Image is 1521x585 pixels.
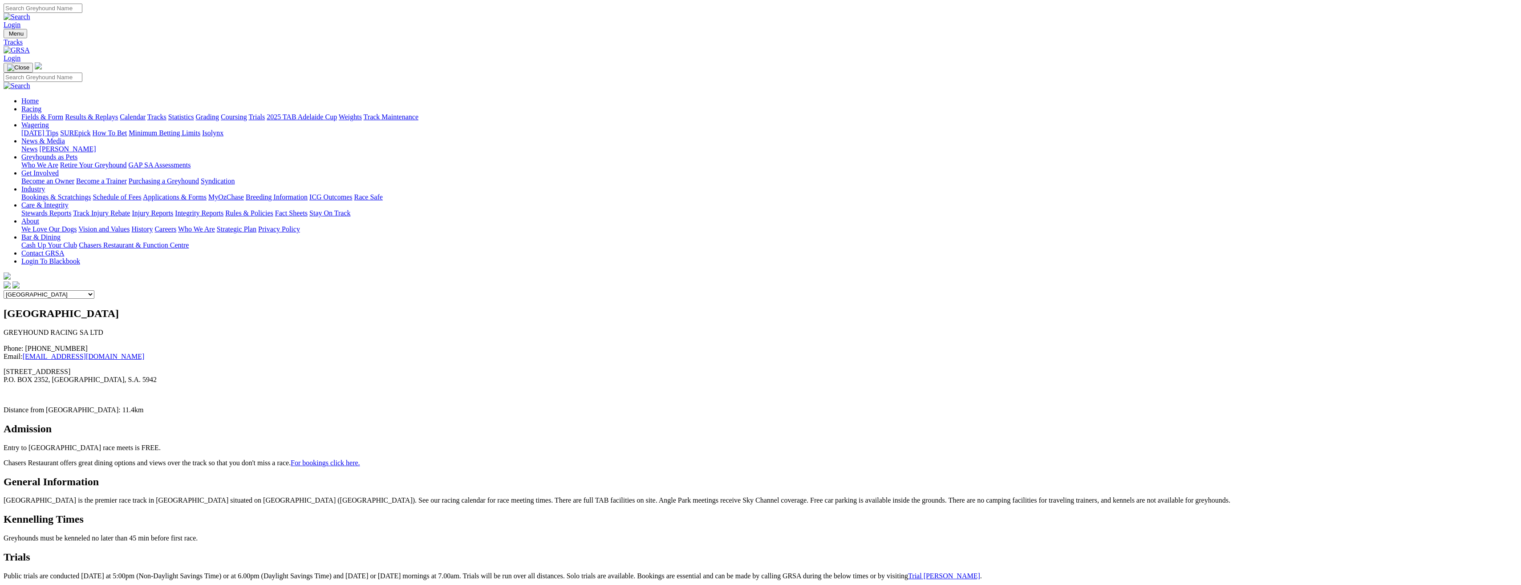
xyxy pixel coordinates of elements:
[21,241,77,249] a: Cash Up Your Club
[4,38,1517,46] a: Tracks
[21,129,1517,137] div: Wagering
[78,225,130,233] a: Vision and Values
[21,257,80,265] a: Login To Blackbook
[4,496,1517,504] p: [GEOGRAPHIC_DATA] is the premier race track in [GEOGRAPHIC_DATA] situated on [GEOGRAPHIC_DATA] ([...
[21,209,71,217] a: Stewards Reports
[21,225,1517,233] div: About
[4,63,33,73] button: Toggle navigation
[21,233,61,241] a: Bar & Dining
[21,97,39,105] a: Home
[129,161,191,169] a: GAP SA Assessments
[4,368,1517,384] p: [STREET_ADDRESS] P.O. BOX 2352, [GEOGRAPHIC_DATA], S.A. 5942
[4,272,11,280] img: logo-grsa-white.png
[21,249,64,257] a: Contact GRSA
[76,177,127,185] a: Become a Trainer
[21,185,45,193] a: Industry
[21,153,77,161] a: Greyhounds as Pets
[4,21,20,28] a: Login
[21,193,91,201] a: Bookings & Scratchings
[4,281,11,288] img: facebook.svg
[4,4,82,13] input: Search
[4,551,1517,563] h2: Trials
[21,217,39,225] a: About
[9,30,24,37] span: Menu
[4,82,30,90] img: Search
[35,62,42,69] img: logo-grsa-white.png
[147,113,166,121] a: Tracks
[258,225,300,233] a: Privacy Policy
[79,241,189,249] a: Chasers Restaurant & Function Centre
[4,13,30,21] img: Search
[202,129,223,137] a: Isolynx
[201,177,235,185] a: Syndication
[60,129,90,137] a: SUREpick
[21,225,77,233] a: We Love Our Dogs
[131,225,153,233] a: History
[908,572,980,580] a: Trial [PERSON_NAME]
[208,193,244,201] a: MyOzChase
[4,513,1517,525] h2: Kennelling Times
[21,193,1517,201] div: Industry
[21,161,58,169] a: Who We Are
[21,169,59,177] a: Get Involved
[21,113,1517,121] div: Racing
[168,113,194,121] a: Statistics
[225,209,273,217] a: Rules & Policies
[21,161,1517,169] div: Greyhounds as Pets
[217,225,256,233] a: Strategic Plan
[339,113,362,121] a: Weights
[4,29,27,38] button: Toggle navigation
[364,113,418,121] a: Track Maintenance
[4,534,1517,542] p: Greyhounds must be kenneled no later than 45 min before first race.
[291,459,360,467] a: For bookings click here.
[196,113,219,121] a: Grading
[4,444,1517,452] p: Entry to [GEOGRAPHIC_DATA] race meets is FREE.
[21,201,69,209] a: Care & Integrity
[4,46,30,54] img: GRSA
[4,572,1517,580] p: Public trials are conducted [DATE] at 5:00pm (Non-Daylight Savings Time) or at 6.00pm (Daylight S...
[275,209,308,217] a: Fact Sheets
[4,54,20,62] a: Login
[132,209,173,217] a: Injury Reports
[120,113,146,121] a: Calendar
[221,113,247,121] a: Coursing
[178,225,215,233] a: Who We Are
[93,129,127,137] a: How To Bet
[93,193,141,201] a: Schedule of Fees
[4,329,1517,361] p: GREYHOUND RACING SA LTD Phone: [PHONE_NUMBER] Email:
[21,113,63,121] a: Fields & Form
[129,129,200,137] a: Minimum Betting Limits
[21,129,58,137] a: [DATE] Tips
[21,209,1517,217] div: Care & Integrity
[309,209,350,217] a: Stay On Track
[12,281,20,288] img: twitter.svg
[267,113,337,121] a: 2025 TAB Adelaide Cup
[309,193,352,201] a: ICG Outcomes
[60,161,127,169] a: Retire Your Greyhound
[4,476,1517,488] h2: General Information
[4,423,1517,435] h2: Admission
[246,193,308,201] a: Breeding Information
[154,225,176,233] a: Careers
[21,137,65,145] a: News & Media
[39,145,96,153] a: [PERSON_NAME]
[354,193,382,201] a: Race Safe
[248,113,265,121] a: Trials
[21,177,1517,185] div: Get Involved
[21,145,37,153] a: News
[21,177,74,185] a: Become an Owner
[4,308,1517,320] h2: [GEOGRAPHIC_DATA]
[23,353,145,360] a: [EMAIL_ADDRESS][DOMAIN_NAME]
[21,145,1517,153] div: News & Media
[65,113,118,121] a: Results & Replays
[7,64,29,71] img: Close
[21,241,1517,249] div: Bar & Dining
[73,209,130,217] a: Track Injury Rebate
[21,121,49,129] a: Wagering
[143,193,207,201] a: Applications & Forms
[129,177,199,185] a: Purchasing a Greyhound
[4,459,1517,467] p: Chasers Restaurant offers great dining options and views over the track so that you don't miss a ...
[4,406,1517,414] p: Distance from [GEOGRAPHIC_DATA]: 11.4km
[21,105,41,113] a: Racing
